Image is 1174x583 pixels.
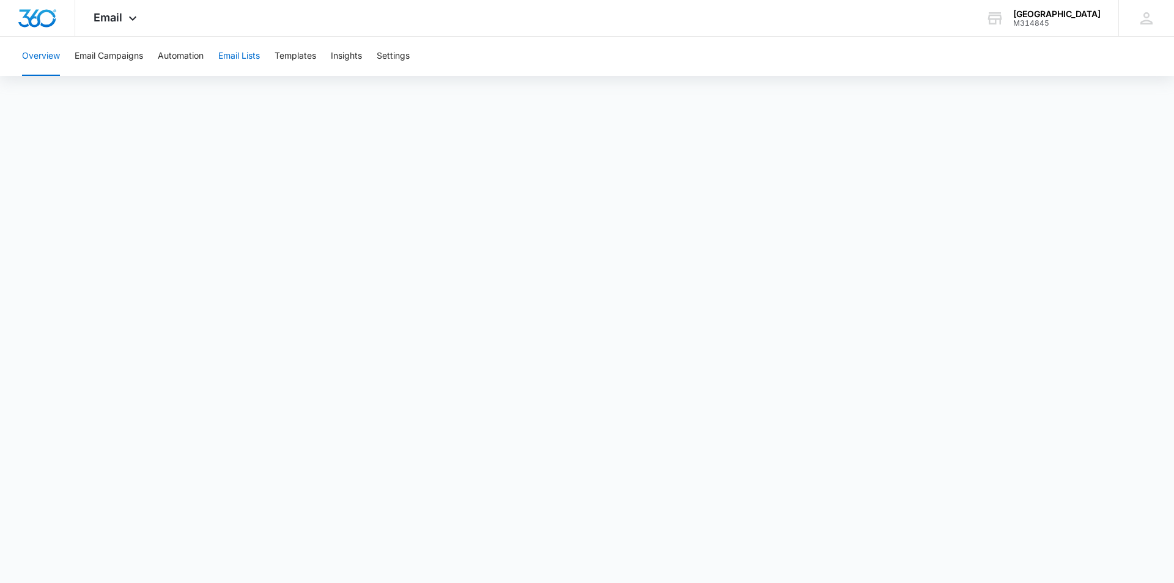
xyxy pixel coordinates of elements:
button: Email Lists [218,37,260,76]
button: Settings [377,37,410,76]
div: account name [1013,9,1101,19]
div: account id [1013,19,1101,28]
button: Email Campaigns [75,37,143,76]
span: Email [94,11,122,24]
button: Insights [331,37,362,76]
button: Automation [158,37,204,76]
button: Templates [275,37,316,76]
button: Overview [22,37,60,76]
